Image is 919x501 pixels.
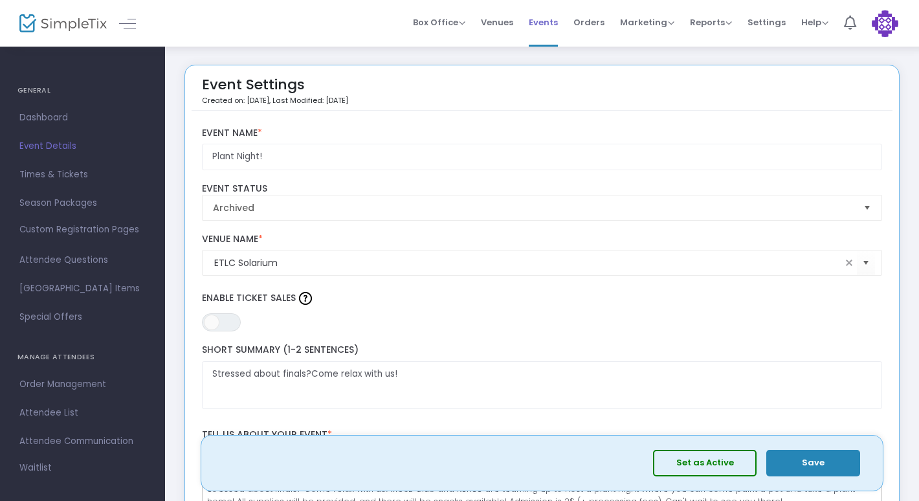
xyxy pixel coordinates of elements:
button: Select [858,195,876,220]
label: Event Status [202,183,883,195]
span: Marketing [620,16,674,28]
span: Events [529,6,558,39]
span: Attendee Questions [19,252,146,269]
span: Waitlist [19,462,52,474]
span: Attendee List [19,405,146,421]
div: Event Settings [202,72,348,110]
label: Tell us about your event [195,422,889,449]
span: Times & Tickets [19,166,146,183]
span: Orders [573,6,604,39]
input: Select Venue [214,256,842,270]
input: Enter Event Name [202,144,883,170]
span: [GEOGRAPHIC_DATA] Items [19,280,146,297]
h4: MANAGE ATTENDEES [17,344,148,370]
span: Help [801,16,828,28]
span: Order Management [19,376,146,393]
span: Custom Registration Pages [19,223,139,236]
span: Venues [481,6,513,39]
span: Archived [213,201,854,214]
button: Set as Active [653,450,757,476]
label: Venue Name [202,234,883,245]
label: Enable Ticket Sales [202,289,883,308]
button: Select [857,250,875,276]
span: Event Details [19,138,146,155]
h4: GENERAL [17,78,148,104]
span: Box Office [413,16,465,28]
span: clear [841,255,857,271]
span: Special Offers [19,309,146,326]
img: question-mark [299,292,312,305]
span: Reports [690,16,732,28]
span: Dashboard [19,109,146,126]
span: Season Packages [19,195,146,212]
label: Event Name [202,128,883,139]
span: Settings [747,6,786,39]
button: Save [766,450,860,476]
span: Short Summary (1-2 Sentences) [202,343,359,356]
p: Created on: [DATE] [202,95,348,106]
span: , Last Modified: [DATE] [269,95,348,106]
span: Attendee Communication [19,433,146,450]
